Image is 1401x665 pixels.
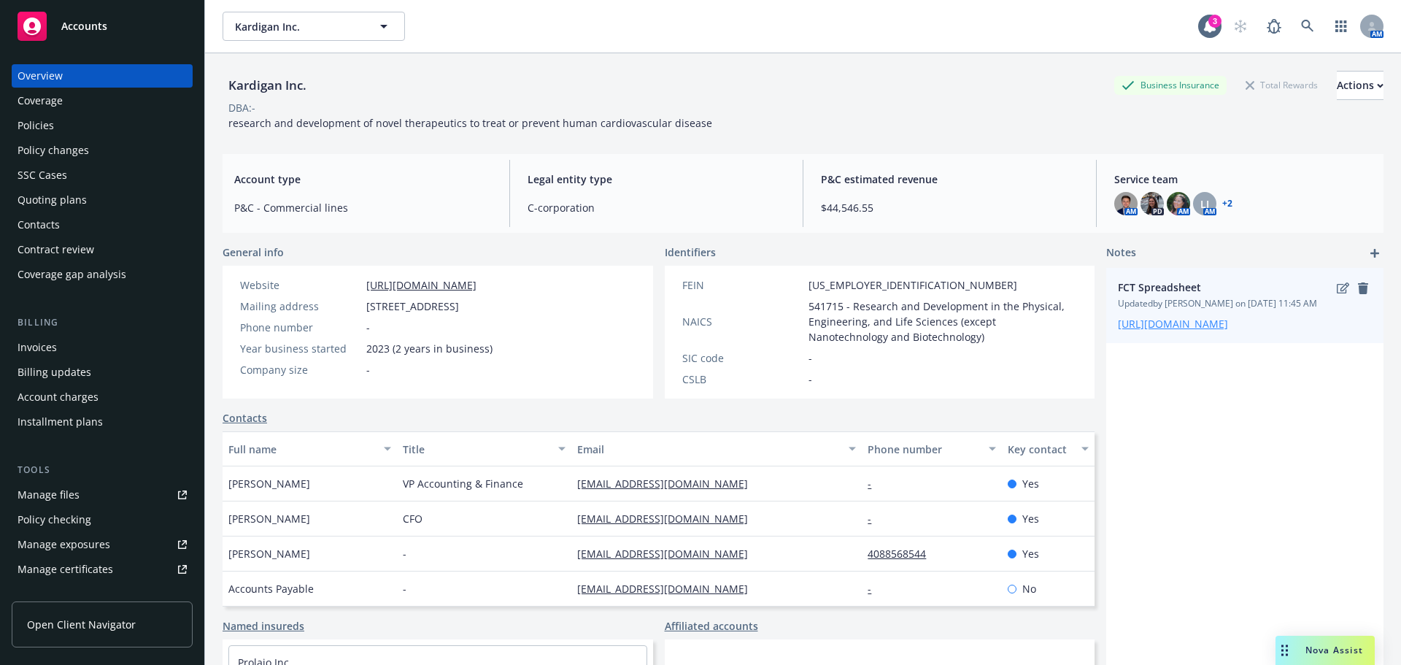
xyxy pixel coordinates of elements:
[228,100,255,115] div: DBA: -
[577,512,760,526] a: [EMAIL_ADDRESS][DOMAIN_NAME]
[403,442,549,457] div: Title
[228,442,375,457] div: Full name
[1118,280,1334,295] span: FCT Spreadsheet
[868,477,883,491] a: -
[12,410,193,434] a: Installment plans
[61,20,107,32] span: Accounts
[12,558,193,581] a: Manage certificates
[18,583,91,606] div: Manage claims
[821,200,1078,215] span: $44,546.55
[228,476,310,491] span: [PERSON_NAME]
[12,483,193,507] a: Manage files
[1275,636,1375,665] button: Nova Assist
[577,442,840,457] div: Email
[12,583,193,606] a: Manage claims
[228,116,712,130] span: research and development of novel therapeutics to treat or prevent human cardiovascular disease
[808,350,812,366] span: -
[12,238,193,261] a: Contract review
[228,511,310,526] span: [PERSON_NAME]
[240,277,360,293] div: Website
[18,114,54,137] div: Policies
[682,314,803,329] div: NAICS
[808,372,812,387] span: -
[1293,12,1322,41] a: Search
[577,477,760,491] a: [EMAIL_ADDRESS][DOMAIN_NAME]
[665,618,758,634] a: Affiliated accounts
[1114,192,1138,215] img: photo
[1305,644,1363,656] span: Nova Assist
[1327,12,1356,41] a: Switch app
[1118,297,1372,310] span: Updated by [PERSON_NAME] on [DATE] 11:45 AM
[1222,199,1232,208] a: +2
[403,546,406,561] span: -
[12,336,193,359] a: Invoices
[665,245,716,260] span: Identifiers
[234,172,492,187] span: Account type
[12,385,193,409] a: Account charges
[12,114,193,137] a: Policies
[1208,15,1221,28] div: 3
[577,582,760,596] a: [EMAIL_ADDRESS][DOMAIN_NAME]
[223,618,304,634] a: Named insureds
[1200,196,1209,212] span: LI
[577,547,760,561] a: [EMAIL_ADDRESS][DOMAIN_NAME]
[1008,442,1073,457] div: Key contact
[27,617,136,632] span: Open Client Navigator
[18,238,94,261] div: Contract review
[1022,476,1039,491] span: Yes
[1354,280,1372,297] a: remove
[18,336,57,359] div: Invoices
[12,89,193,112] a: Coverage
[18,164,67,187] div: SSC Cases
[1275,636,1294,665] div: Drag to move
[228,581,314,596] span: Accounts Payable
[1238,76,1325,94] div: Total Rewards
[12,188,193,212] a: Quoting plans
[366,278,476,292] a: [URL][DOMAIN_NAME]
[18,139,89,162] div: Policy changes
[12,315,193,330] div: Billing
[18,361,91,384] div: Billing updates
[1259,12,1289,41] a: Report a Bug
[223,431,397,466] button: Full name
[528,200,785,215] span: C-corporation
[403,581,406,596] span: -
[228,546,310,561] span: [PERSON_NAME]
[1167,192,1190,215] img: photo
[12,508,193,531] a: Policy checking
[18,508,91,531] div: Policy checking
[1022,511,1039,526] span: Yes
[240,341,360,356] div: Year business started
[18,213,60,237] div: Contacts
[1022,581,1036,596] span: No
[1002,431,1095,466] button: Key contact
[528,172,785,187] span: Legal entity type
[366,299,459,314] span: [STREET_ADDRESS]
[18,64,63,88] div: Overview
[1106,268,1383,343] div: FCT SpreadsheeteditremoveUpdatedby [PERSON_NAME] on [DATE] 11:45 AM[URL][DOMAIN_NAME]
[18,410,103,434] div: Installment plans
[18,263,126,286] div: Coverage gap analysis
[1118,317,1228,331] a: [URL][DOMAIN_NAME]
[403,476,523,491] span: VP Accounting & Finance
[366,341,493,356] span: 2023 (2 years in business)
[403,511,422,526] span: CFO
[1226,12,1255,41] a: Start snowing
[1114,76,1227,94] div: Business Insurance
[18,188,87,212] div: Quoting plans
[18,385,99,409] div: Account charges
[12,139,193,162] a: Policy changes
[223,245,284,260] span: General info
[1114,172,1372,187] span: Service team
[821,172,1078,187] span: P&C estimated revenue
[234,200,492,215] span: P&C - Commercial lines
[12,463,193,477] div: Tools
[18,533,110,556] div: Manage exposures
[1337,71,1383,100] button: Actions
[240,299,360,314] div: Mailing address
[18,89,63,112] div: Coverage
[397,431,571,466] button: Title
[12,213,193,237] a: Contacts
[862,431,1001,466] button: Phone number
[366,320,370,335] span: -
